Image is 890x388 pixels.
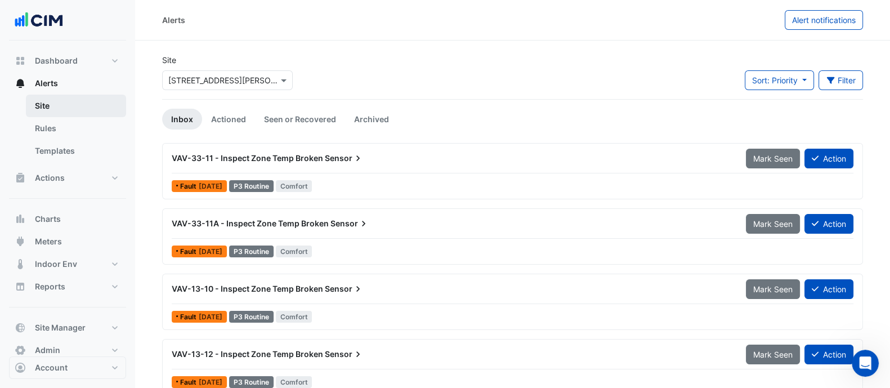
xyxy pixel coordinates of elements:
[132,18,154,41] img: Profile image for Manuel
[804,214,853,234] button: Action
[9,72,126,95] button: Alerts
[15,55,26,66] app-icon: Dashboard
[150,284,225,329] button: Help
[330,218,369,229] span: Sensor
[752,75,798,85] span: Sort: Priority
[162,54,176,66] label: Site
[199,182,222,190] span: Mon 18-Aug-2025 12:32 AEST
[35,362,68,373] span: Account
[345,109,398,130] a: Archived
[804,149,853,168] button: Action
[23,80,203,99] p: Hi [PERSON_NAME]
[180,379,199,386] span: Fault
[325,283,364,295] span: Sensor
[753,350,793,359] span: Mark Seen
[9,167,126,189] button: Actions
[35,213,61,225] span: Charts
[9,339,126,362] button: Admin
[26,117,126,140] a: Rules
[15,236,26,247] app-icon: Meters
[180,314,199,320] span: Fault
[194,18,214,38] div: Close
[9,316,126,339] button: Site Manager
[9,356,126,379] button: Account
[35,55,78,66] span: Dashboard
[23,142,188,154] div: Send us a message
[172,218,329,228] span: VAV-33-11A - Inspect Zone Temp Broken
[26,140,126,162] a: Templates
[23,99,203,118] p: How can we help?
[35,322,86,333] span: Site Manager
[9,95,126,167] div: Alerts
[15,213,26,225] app-icon: Charts
[276,376,312,388] span: Comfort
[35,236,62,247] span: Meters
[9,208,126,230] button: Charts
[172,153,323,163] span: VAV-33-11 - Inspect Zone Temp Broken
[153,18,176,41] img: Profile image for Brian
[15,322,26,333] app-icon: Site Manager
[35,281,65,292] span: Reports
[202,109,255,130] a: Actioned
[75,284,150,329] button: Messages
[180,183,199,190] span: Fault
[746,345,800,364] button: Mark Seen
[23,154,188,166] div: We typically reply in under 10 minutes
[9,275,126,298] button: Reports
[819,70,864,90] button: Filter
[26,95,126,117] a: Site
[199,247,222,256] span: Mon 18-Aug-2025 12:32 AEST
[180,248,199,255] span: Fault
[753,284,793,294] span: Mark Seen
[25,313,50,320] span: Home
[325,153,364,164] span: Sensor
[172,349,323,359] span: VAV-13-12 - Inspect Zone Temp Broken
[162,14,185,26] div: Alerts
[9,50,126,72] button: Dashboard
[15,281,26,292] app-icon: Reports
[229,311,274,323] div: P3 Routine
[199,313,222,321] span: Thu 14-Aug-2025 09:18 AEST
[9,230,126,253] button: Meters
[255,109,345,130] a: Seen or Recovered
[35,172,65,184] span: Actions
[93,313,132,320] span: Messages
[9,253,126,275] button: Indoor Env
[276,311,312,323] span: Comfort
[199,378,222,386] span: Thu 14-Aug-2025 08:32 AEST
[162,109,202,130] a: Inbox
[852,350,879,377] iframe: Intercom live chat
[276,180,312,192] span: Comfort
[23,26,88,35] img: logo
[746,279,800,299] button: Mark Seen
[229,246,274,257] div: P3 Routine
[325,349,364,360] span: Sensor
[804,279,853,299] button: Action
[35,258,77,270] span: Indoor Env
[15,345,26,356] app-icon: Admin
[792,15,856,25] span: Alert notifications
[11,132,214,175] div: Send us a messageWe typically reply in under 10 minutes
[15,258,26,270] app-icon: Indoor Env
[15,172,26,184] app-icon: Actions
[35,78,58,89] span: Alerts
[753,219,793,229] span: Mark Seen
[785,10,863,30] button: Alert notifications
[276,246,312,257] span: Comfort
[229,376,274,388] div: P3 Routine
[35,345,60,356] span: Admin
[14,9,64,32] img: Company Logo
[229,180,274,192] div: P3 Routine
[745,70,814,90] button: Sort: Priority
[746,214,800,234] button: Mark Seen
[804,345,853,364] button: Action
[178,313,196,320] span: Help
[746,149,800,168] button: Mark Seen
[753,154,793,163] span: Mark Seen
[110,18,133,41] img: Profile image for Arghya
[15,78,26,89] app-icon: Alerts
[172,284,323,293] span: VAV-13-10 - Inspect Zone Temp Broken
